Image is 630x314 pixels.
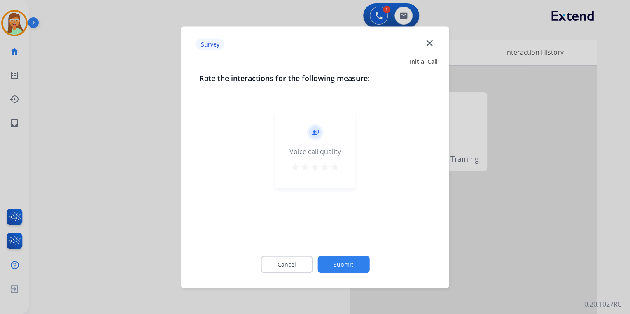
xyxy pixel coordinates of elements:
p: Survey [196,39,224,50]
button: Cancel [261,256,313,273]
mat-icon: star [330,162,340,172]
button: Submit [317,256,369,273]
mat-icon: star [310,162,320,172]
mat-icon: star [320,162,330,172]
p: 0.20.1027RC [584,299,622,309]
mat-icon: star [300,162,310,172]
mat-icon: star [290,162,300,172]
div: Voice call quality [289,146,341,156]
span: Initial Call [410,57,438,65]
mat-icon: close [424,37,434,48]
mat-icon: record_voice_over [311,128,319,136]
h3: Rate the interactions for the following measure: [199,72,431,84]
